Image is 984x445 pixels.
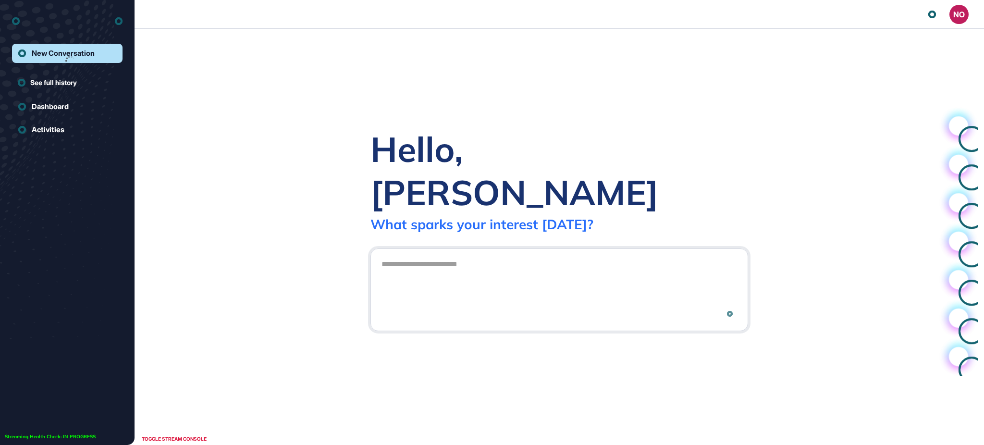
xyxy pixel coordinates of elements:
div: Hello, [PERSON_NAME] [370,127,748,214]
button: NO [949,5,969,24]
a: Dashboard [12,97,123,116]
a: Activities [12,120,123,139]
div: What sparks your interest [DATE]? [370,216,593,233]
div: entrapeer-logo [12,13,20,29]
span: See full history [30,77,77,87]
div: TOGGLE STREAM CONSOLE [139,433,209,445]
a: See full history [18,77,123,87]
a: New Conversation [12,44,123,63]
div: Activities [32,125,64,134]
div: New Conversation [32,49,95,58]
div: Dashboard [32,102,69,111]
